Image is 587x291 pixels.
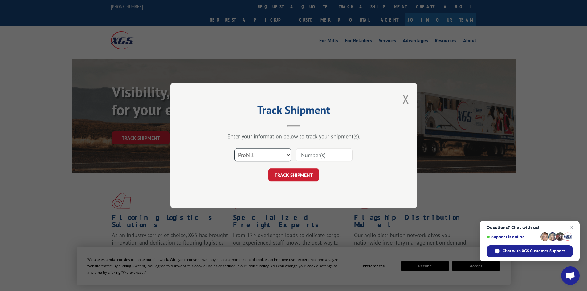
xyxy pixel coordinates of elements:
[487,225,573,230] span: Questions? Chat with us!
[503,248,565,254] span: Chat with XGS Customer Support
[201,106,386,117] h2: Track Shipment
[487,235,538,239] span: Support is online
[402,91,409,107] button: Close modal
[201,133,386,140] div: Enter your information below to track your shipment(s).
[268,168,319,181] button: TRACK SHIPMENT
[296,148,353,161] input: Number(s)
[561,266,580,285] div: Open chat
[487,245,573,257] div: Chat with XGS Customer Support
[568,224,575,231] span: Close chat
